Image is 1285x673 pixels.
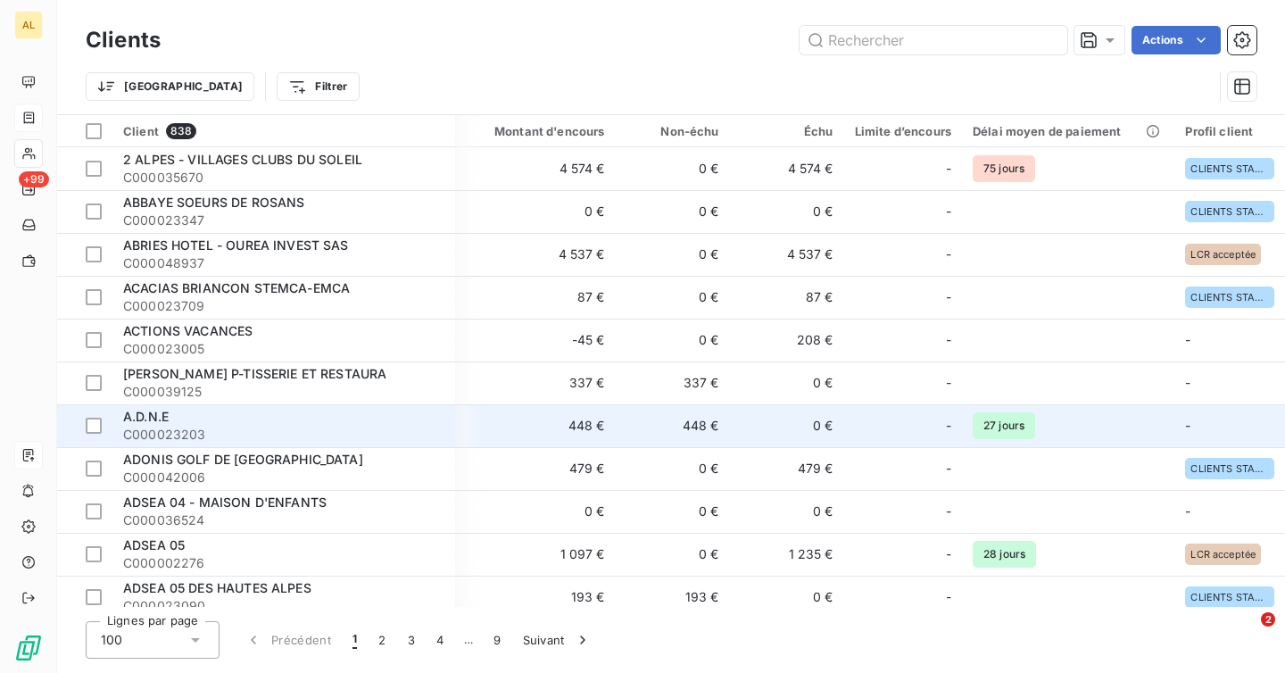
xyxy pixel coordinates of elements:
[123,366,386,381] span: [PERSON_NAME] P-TISSERIE ET RESTAURA
[1224,612,1267,655] iframe: Intercom live chat
[123,195,304,210] span: ABBAYE SOEURS DE ROSANS
[616,361,730,404] td: 337 €
[101,631,122,649] span: 100
[1190,206,1269,217] span: CLIENTS STANDARDS
[730,147,844,190] td: 4 574 €
[1132,26,1221,54] button: Actions
[616,190,730,233] td: 0 €
[730,319,844,361] td: 208 €
[123,426,444,444] span: C000023203
[946,245,951,263] span: -
[426,621,454,659] button: 4
[730,490,844,533] td: 0 €
[14,11,43,39] div: AL
[123,124,159,138] span: Client
[123,580,311,595] span: ADSEA 05 DES HAUTES ALPES
[368,621,396,659] button: 2
[123,383,444,401] span: C000039125
[800,26,1067,54] input: Rechercher
[616,447,730,490] td: 0 €
[397,621,426,659] button: 3
[462,190,616,233] td: 0 €
[973,155,1035,182] span: 75 jours
[234,621,342,659] button: Précédent
[462,319,616,361] td: -45 €
[86,72,254,101] button: [GEOGRAPHIC_DATA]
[1185,418,1190,433] span: -
[1190,292,1269,303] span: CLIENTS STANDARDS
[123,597,444,615] span: C000023090
[855,124,951,138] div: Limite d’encours
[730,190,844,233] td: 0 €
[123,280,350,295] span: ACACIAS BRIANCON STEMCA-EMCA
[473,124,605,138] div: Montant d'encours
[342,621,368,659] button: 1
[946,160,951,178] span: -
[1185,332,1190,347] span: -
[462,276,616,319] td: 87 €
[741,124,833,138] div: Échu
[730,576,844,619] td: 0 €
[1185,503,1190,519] span: -
[1190,549,1256,560] span: LCR acceptée
[1190,163,1269,174] span: CLIENTS STANDARDS
[616,404,730,447] td: 448 €
[123,511,444,529] span: C000036524
[462,447,616,490] td: 479 €
[616,533,730,576] td: 0 €
[946,460,951,478] span: -
[462,576,616,619] td: 193 €
[19,171,49,187] span: +99
[730,276,844,319] td: 87 €
[14,634,43,662] img: Logo LeanPay
[123,237,349,253] span: ABRIES HOTEL - OUREA INVEST SAS
[462,490,616,533] td: 0 €
[1185,124,1274,138] div: Profil client
[946,374,951,392] span: -
[123,494,327,510] span: ADSEA 04 - MAISON D'ENFANTS
[123,554,444,572] span: C000002276
[123,409,169,424] span: A.D.N.E
[123,323,253,338] span: ACTIONS VACANCES
[616,490,730,533] td: 0 €
[462,233,616,276] td: 4 537 €
[123,297,444,315] span: C000023709
[86,24,161,56] h3: Clients
[946,503,951,520] span: -
[730,533,844,576] td: 1 235 €
[462,147,616,190] td: 4 574 €
[730,447,844,490] td: 479 €
[616,576,730,619] td: 193 €
[730,233,844,276] td: 4 537 €
[946,545,951,563] span: -
[123,169,444,187] span: C000035670
[123,452,363,467] span: ADONIS GOLF DE [GEOGRAPHIC_DATA]
[946,588,951,606] span: -
[123,340,444,358] span: C000023005
[454,626,483,654] span: …
[277,72,359,101] button: Filtrer
[166,123,196,139] span: 838
[512,621,602,659] button: Suivant
[123,469,444,486] span: C000042006
[616,233,730,276] td: 0 €
[973,124,1164,138] div: Délai moyen de paiement
[1190,463,1269,474] span: CLIENTS STANDARDS
[626,124,719,138] div: Non-échu
[352,631,357,649] span: 1
[616,276,730,319] td: 0 €
[1261,612,1275,627] span: 2
[616,147,730,190] td: 0 €
[123,212,444,229] span: C000023347
[123,254,444,272] span: C000048937
[1190,249,1256,260] span: LCR acceptée
[730,361,844,404] td: 0 €
[123,152,362,167] span: 2 ALPES - VILLAGES CLUBS DU SOLEIL
[483,621,511,659] button: 9
[462,404,616,447] td: 448 €
[973,541,1036,568] span: 28 jours
[1190,592,1269,602] span: CLIENTS STANDARDS
[973,412,1035,439] span: 27 jours
[946,203,951,220] span: -
[946,417,951,435] span: -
